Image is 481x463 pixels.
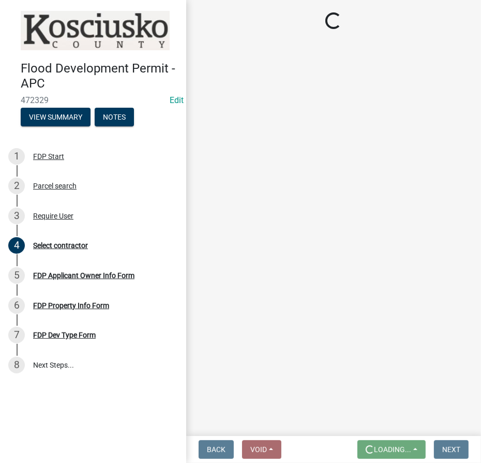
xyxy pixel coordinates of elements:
div: FDP Property Info Form [33,302,109,309]
div: Require User [33,212,73,220]
div: Parcel search [33,182,77,190]
div: Select contractor [33,242,88,249]
img: Kosciusko County, Indiana [21,11,170,50]
button: Void [242,440,281,459]
div: 8 [8,357,25,373]
a: Edit [170,95,184,105]
wm-modal-confirm: Notes [95,113,134,122]
span: Void [250,445,267,454]
div: 5 [8,267,25,284]
div: 7 [8,327,25,343]
button: Next [434,440,469,459]
div: 4 [8,237,25,254]
h4: Flood Development Permit - APC [21,61,178,91]
div: 2 [8,178,25,194]
span: Loading... [374,445,411,454]
div: FDP Start [33,153,64,160]
div: 6 [8,297,25,314]
wm-modal-confirm: Edit Application Number [170,95,184,105]
button: View Summary [21,108,91,126]
button: Notes [95,108,134,126]
span: Back [207,445,226,454]
div: FDP Applicant Owner Info Form [33,272,134,279]
button: Back [199,440,234,459]
div: FDP Dev Type Form [33,331,96,339]
div: 3 [8,208,25,224]
span: 472329 [21,95,166,105]
wm-modal-confirm: Summary [21,113,91,122]
div: 1 [8,148,25,165]
span: Next [442,445,460,454]
button: Loading... [357,440,426,459]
